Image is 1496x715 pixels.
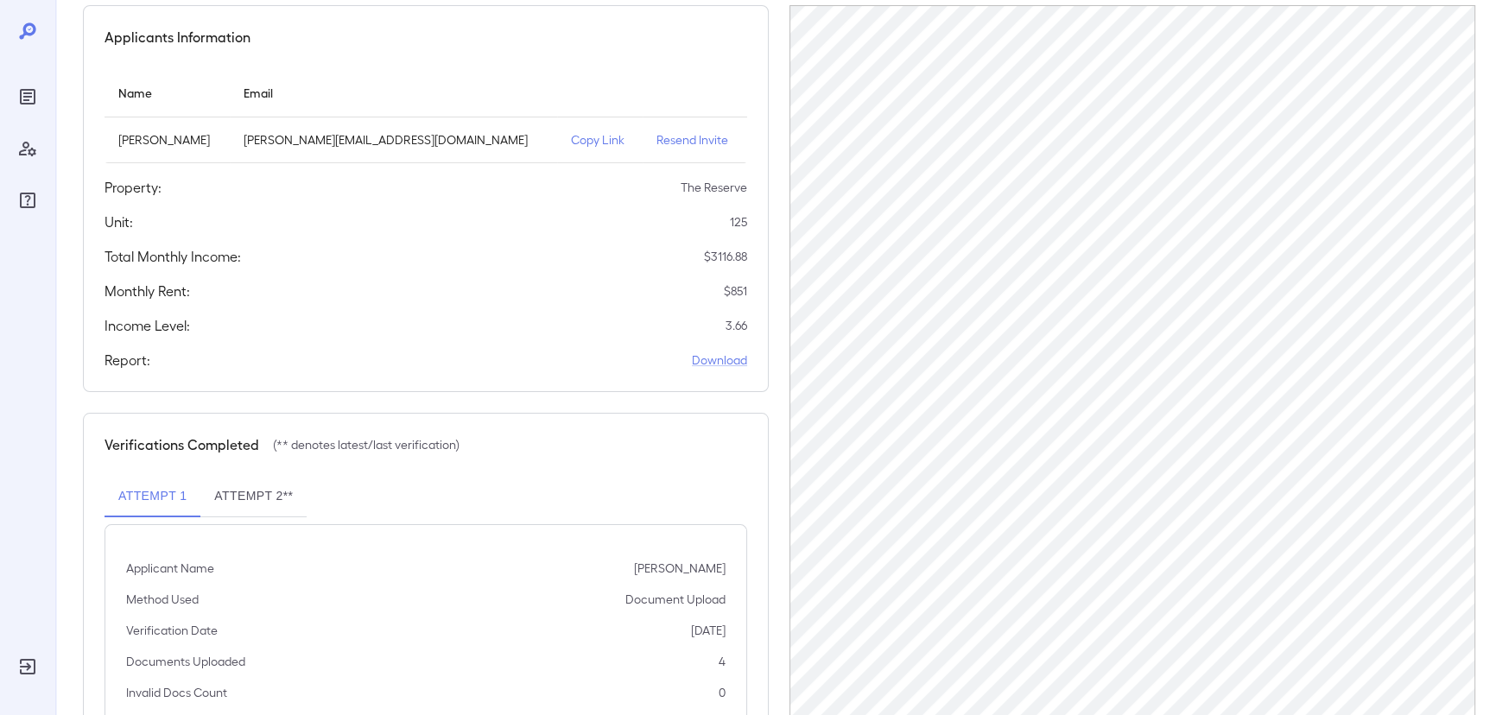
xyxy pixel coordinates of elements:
button: Attempt 2** [200,476,307,517]
div: FAQ [14,187,41,214]
h5: Total Monthly Income: [105,246,241,267]
p: Resend Invite [656,131,733,149]
button: Attempt 1 [105,476,200,517]
p: [PERSON_NAME] [118,131,216,149]
p: $ 851 [724,282,747,300]
h5: Applicants Information [105,27,250,47]
p: The Reserve [681,179,747,196]
th: Email [230,68,557,117]
p: (** denotes latest/last verification) [273,436,460,453]
div: Reports [14,83,41,111]
a: Download [692,351,747,369]
div: Manage Users [14,135,41,162]
h5: Income Level: [105,315,190,336]
div: Log Out [14,653,41,680]
p: Copy Link [571,131,629,149]
h5: Report: [105,350,150,370]
p: 3.66 [726,317,747,334]
p: [PERSON_NAME][EMAIL_ADDRESS][DOMAIN_NAME] [244,131,543,149]
th: Name [105,68,230,117]
h5: Verifications Completed [105,434,259,455]
p: 4 [719,653,726,670]
h5: Unit: [105,212,133,232]
p: Method Used [126,591,199,608]
p: Invalid Docs Count [126,684,227,701]
p: 125 [730,213,747,231]
p: [PERSON_NAME] [634,560,726,577]
table: simple table [105,68,747,163]
p: Verification Date [126,622,218,639]
h5: Monthly Rent: [105,281,190,301]
p: 0 [719,684,726,701]
h5: Property: [105,177,162,198]
p: $ 3116.88 [704,248,747,265]
p: Documents Uploaded [126,653,245,670]
p: Document Upload [625,591,726,608]
p: [DATE] [691,622,726,639]
p: Applicant Name [126,560,214,577]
